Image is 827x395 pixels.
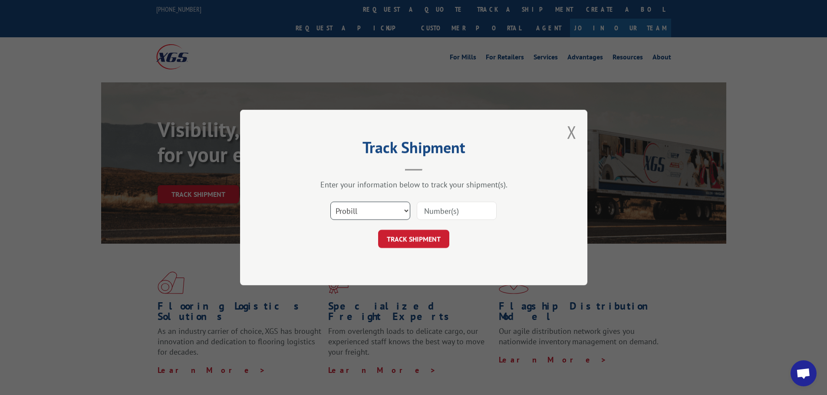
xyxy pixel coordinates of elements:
div: Enter your information below to track your shipment(s). [283,180,544,189]
div: Open chat [791,360,817,386]
h2: Track Shipment [283,141,544,158]
input: Number(s) [417,202,497,220]
button: TRACK SHIPMENT [378,230,449,248]
button: Close modal [567,121,577,144]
